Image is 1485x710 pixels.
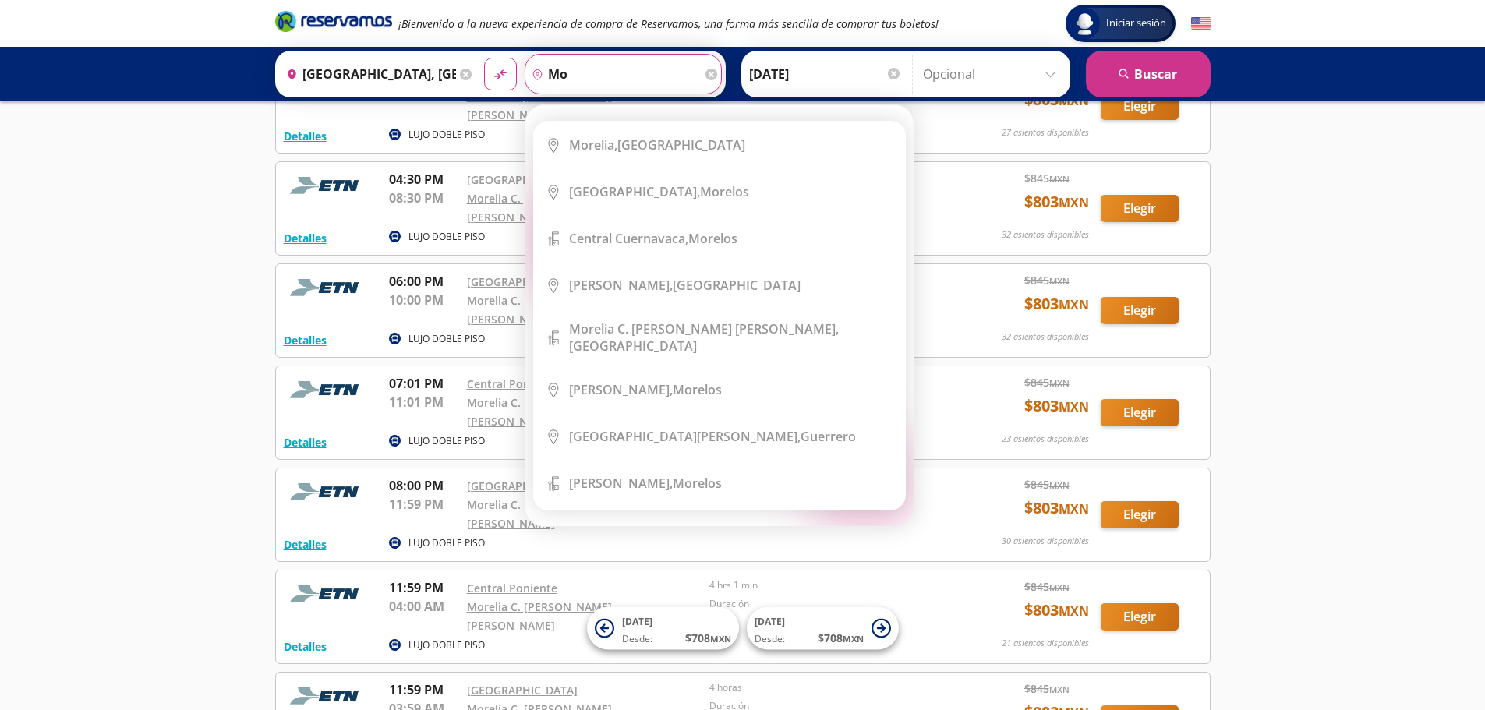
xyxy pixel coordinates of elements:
i: Brand Logo [275,9,392,33]
p: 4 hrs 1 min [709,578,945,592]
span: $ 845 [1024,272,1070,288]
input: Elegir Fecha [749,55,902,94]
p: 04:30 PM [389,170,459,189]
a: [GEOGRAPHIC_DATA] [467,274,578,289]
span: $ 708 [685,630,731,646]
p: 21 asientos disponibles [1002,637,1089,650]
a: Morelia C. [PERSON_NAME] [PERSON_NAME] [467,497,612,531]
b: Central Cuernavaca, [569,230,688,247]
button: Elegir [1101,297,1179,324]
a: Morelia C. [PERSON_NAME] [PERSON_NAME] [467,599,612,633]
span: [DATE] [622,615,652,628]
p: 4 horas [709,680,945,694]
small: MXN [1049,684,1070,695]
p: LUJO DOBLE PISO [408,536,485,550]
p: 07:01 PM [389,374,459,393]
a: Morelia C. [PERSON_NAME] [PERSON_NAME] [467,395,612,429]
small: MXN [1059,602,1089,620]
p: 08:00 PM [389,476,459,495]
b: Morelia C. [PERSON_NAME] [PERSON_NAME], [569,320,839,337]
button: Detalles [284,638,327,655]
a: [GEOGRAPHIC_DATA] [467,683,578,698]
p: 11:59 PM [389,680,459,699]
button: Elegir [1101,399,1179,426]
img: RESERVAMOS [284,476,369,507]
div: [GEOGRAPHIC_DATA] [569,320,893,355]
img: RESERVAMOS [284,272,369,303]
a: Morelia C. [PERSON_NAME] [PERSON_NAME] [467,293,612,327]
b: [GEOGRAPHIC_DATA], [569,183,700,200]
button: Elegir [1101,93,1179,120]
small: MXN [1049,581,1070,593]
span: $ 845 [1024,374,1070,390]
p: 11:01 PM [389,393,459,412]
a: Morelia C. [PERSON_NAME] [PERSON_NAME] [467,191,612,224]
span: Desde: [622,632,652,646]
img: RESERVAMOS [284,578,369,609]
small: MXN [1059,398,1089,415]
div: Morelos [569,475,722,492]
a: Central Poniente [467,376,557,391]
p: 08:30 PM [389,189,459,207]
button: Detalles [284,536,327,553]
p: 10:00 PM [389,291,459,309]
span: $ 845 [1024,476,1070,493]
input: Opcional [923,55,1062,94]
a: [GEOGRAPHIC_DATA] [467,172,578,187]
small: MXN [1049,275,1070,287]
button: [DATE]Desde:$708MXN [587,607,739,650]
button: English [1191,14,1211,34]
img: RESERVAMOS [284,374,369,405]
small: MXN [1059,194,1089,211]
button: Detalles [284,128,327,144]
p: 30 asientos disponibles [1002,535,1089,548]
span: $ 803 [1024,292,1089,316]
span: $ 803 [1024,599,1089,622]
span: $ 845 [1024,578,1070,595]
div: Morelos [569,183,749,200]
p: LUJO DOBLE PISO [408,128,485,142]
p: Duración [709,597,945,611]
small: MXN [710,633,731,645]
b: [PERSON_NAME], [569,277,673,294]
p: 32 asientos disponibles [1002,228,1089,242]
input: Buscar Destino [525,55,702,94]
p: LUJO DOBLE PISO [408,638,485,652]
p: 27 asientos disponibles [1002,126,1089,140]
p: 06:00 PM [389,272,459,291]
small: MXN [1049,479,1070,491]
b: [PERSON_NAME], [569,475,673,492]
button: Detalles [284,434,327,450]
span: Desde: [755,632,785,646]
small: MXN [843,633,864,645]
span: Iniciar sesión [1100,16,1172,31]
p: 23 asientos disponibles [1002,433,1089,446]
p: 11:59 PM [389,578,459,597]
p: 04:00 AM [389,597,459,616]
div: Morelos [569,381,722,398]
b: Morelia, [569,136,617,154]
b: [GEOGRAPHIC_DATA][PERSON_NAME], [569,428,801,445]
div: [GEOGRAPHIC_DATA] [569,277,801,294]
p: 11:59 PM [389,495,459,514]
b: [PERSON_NAME], [569,381,673,398]
small: MXN [1059,500,1089,517]
button: Elegir [1101,603,1179,631]
span: $ 845 [1024,680,1070,697]
span: [DATE] [755,615,785,628]
div: Morelos [569,230,737,247]
p: LUJO DOBLE PISO [408,434,485,448]
div: [GEOGRAPHIC_DATA] [569,136,745,154]
button: Detalles [284,230,327,246]
small: MXN [1049,377,1070,389]
span: $ 708 [818,630,864,646]
button: Elegir [1101,195,1179,222]
button: Detalles [284,332,327,348]
p: 32 asientos disponibles [1002,330,1089,344]
em: ¡Bienvenido a la nueva experiencia de compra de Reservamos, una forma más sencilla de comprar tus... [398,16,939,31]
small: MXN [1049,173,1070,185]
p: LUJO DOBLE PISO [408,332,485,346]
button: Elegir [1101,501,1179,528]
span: $ 803 [1024,496,1089,520]
input: Buscar Origen [280,55,456,94]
